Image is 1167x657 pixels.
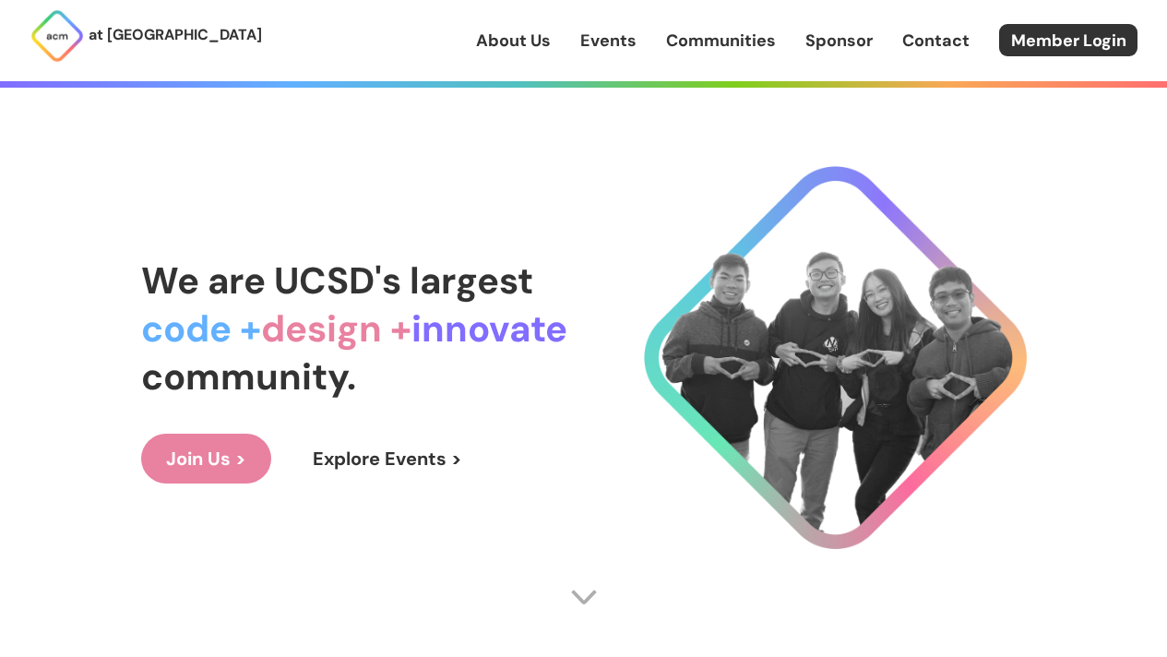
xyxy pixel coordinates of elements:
[30,8,262,64] a: at [GEOGRAPHIC_DATA]
[805,29,873,53] a: Sponsor
[580,29,637,53] a: Events
[570,583,598,611] img: Scroll Arrow
[141,305,261,352] span: code +
[666,29,776,53] a: Communities
[261,305,411,352] span: design +
[30,8,85,64] img: ACM Logo
[141,352,356,400] span: community.
[288,434,487,484] a: Explore Events >
[644,166,1027,549] img: Cool Logo
[141,257,533,305] span: We are UCSD's largest
[411,305,567,352] span: innovate
[141,434,271,484] a: Join Us >
[902,29,970,53] a: Contact
[89,23,262,47] p: at [GEOGRAPHIC_DATA]
[476,29,551,53] a: About Us
[999,24,1137,56] a: Member Login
